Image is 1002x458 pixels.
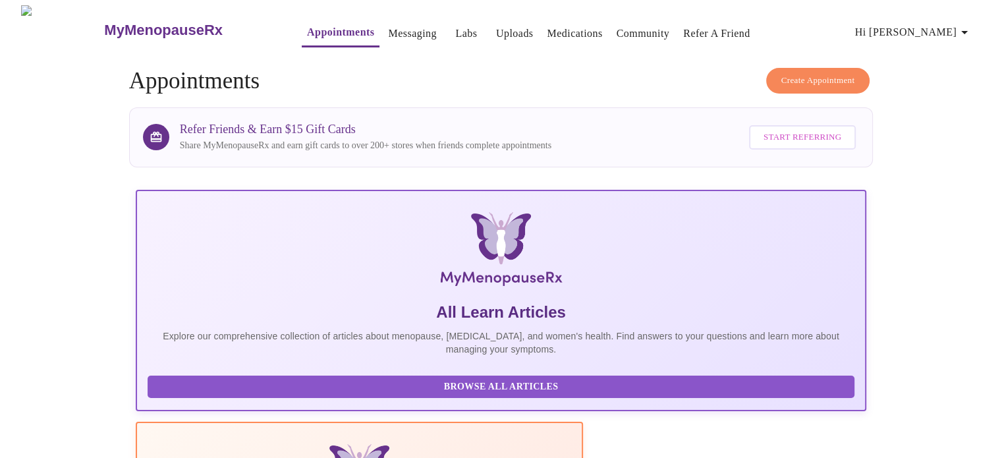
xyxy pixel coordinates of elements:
[445,20,487,47] button: Labs
[257,212,744,291] img: MyMenopauseRx Logo
[491,20,539,47] button: Uploads
[180,123,551,136] h3: Refer Friends & Earn $15 Gift Cards
[617,24,670,43] a: Community
[611,20,675,47] button: Community
[383,20,441,47] button: Messaging
[542,20,607,47] button: Medications
[103,7,275,53] a: MyMenopauseRx
[148,380,858,391] a: Browse All Articles
[104,22,223,39] h3: MyMenopauseRx
[496,24,534,43] a: Uploads
[161,379,842,395] span: Browse All Articles
[781,73,855,88] span: Create Appointment
[148,302,855,323] h5: All Learn Articles
[746,119,859,156] a: Start Referring
[302,19,379,47] button: Appointments
[148,329,855,356] p: Explore our comprehensive collection of articles about menopause, [MEDICAL_DATA], and women's hea...
[683,24,750,43] a: Refer a Friend
[21,5,103,55] img: MyMenopauseRx Logo
[766,68,870,94] button: Create Appointment
[180,139,551,152] p: Share MyMenopauseRx and earn gift cards to over 200+ stores when friends complete appointments
[764,130,841,145] span: Start Referring
[129,68,874,94] h4: Appointments
[547,24,602,43] a: Medications
[307,23,374,42] a: Appointments
[850,19,978,45] button: Hi [PERSON_NAME]
[148,376,855,399] button: Browse All Articles
[749,125,856,150] button: Start Referring
[855,23,972,42] span: Hi [PERSON_NAME]
[678,20,756,47] button: Refer a Friend
[388,24,436,43] a: Messaging
[455,24,477,43] a: Labs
